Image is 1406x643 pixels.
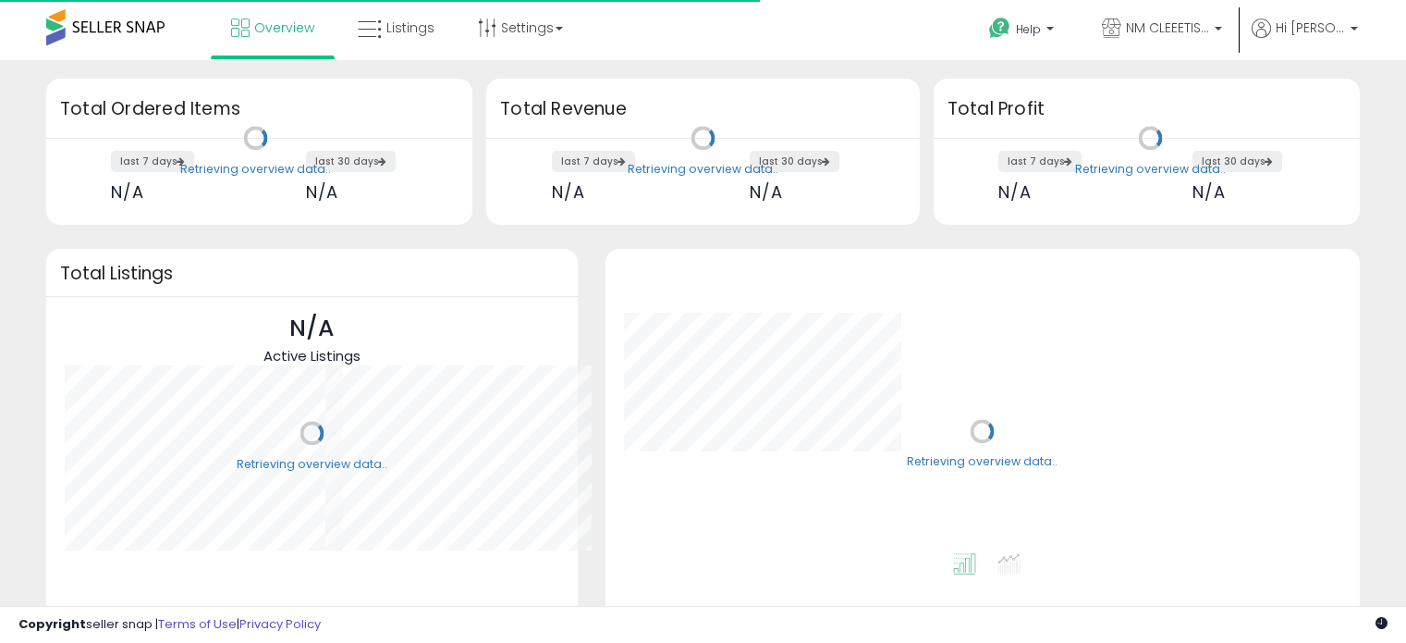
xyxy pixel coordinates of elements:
[628,161,778,178] div: Retrieving overview data..
[18,615,86,633] strong: Copyright
[988,17,1011,40] i: Get Help
[180,161,331,178] div: Retrieving overview data..
[1276,19,1345,37] span: Hi [PERSON_NAME]
[254,19,314,37] span: Overview
[974,3,1072,60] a: Help
[237,456,387,473] div: Retrieving overview data..
[386,19,434,37] span: Listings
[1252,19,1358,60] a: Hi [PERSON_NAME]
[1126,19,1209,37] span: NM CLEEETIS LLC
[1075,161,1226,178] div: Retrieving overview data..
[18,616,321,634] div: seller snap | |
[1016,21,1041,37] span: Help
[907,454,1058,471] div: Retrieving overview data..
